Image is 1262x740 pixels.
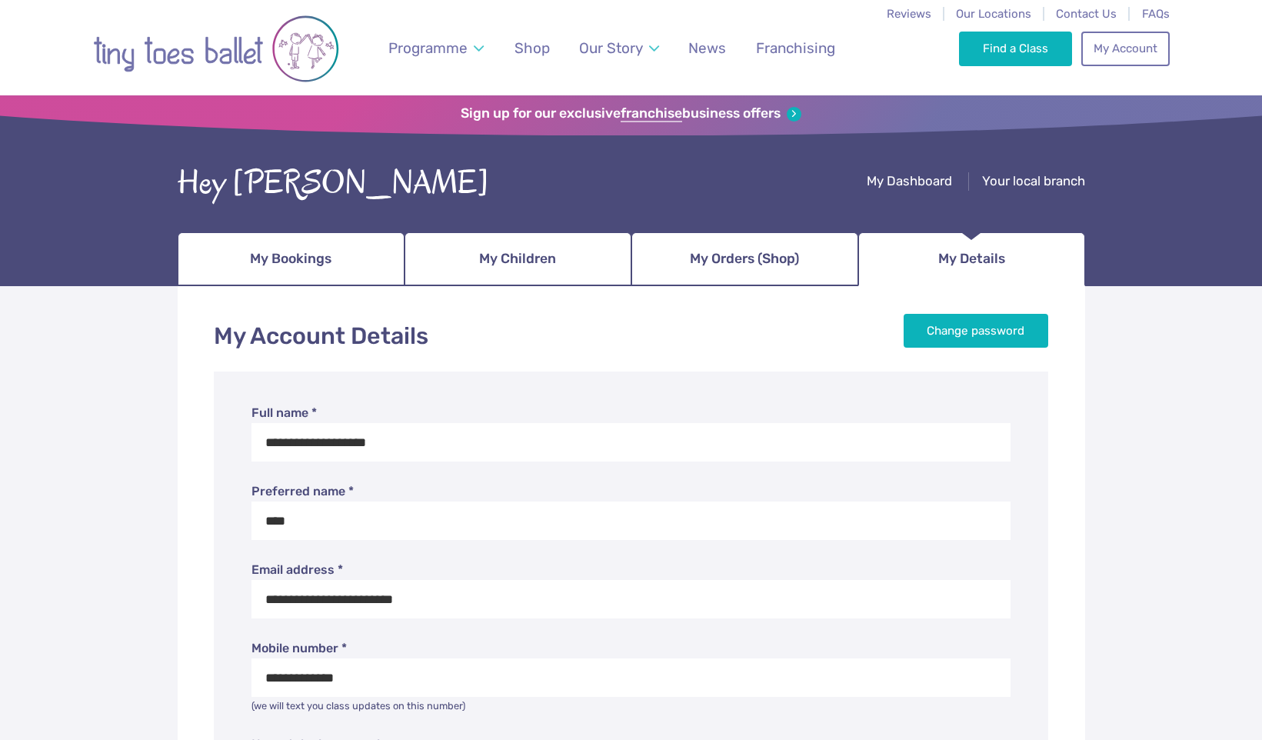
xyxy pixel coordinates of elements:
a: My Bookings [178,232,405,286]
span: My Children [479,245,556,272]
a: Your local branch [982,173,1085,192]
a: Find a Class [959,32,1072,65]
a: Programme [381,30,491,66]
a: Shop [507,30,557,66]
a: My Account [1081,32,1169,65]
div: Hey [PERSON_NAME] [178,159,489,207]
a: Franchising [748,30,842,66]
a: Our Story [571,30,666,66]
a: FAQs [1142,7,1170,21]
span: Programme [388,39,468,57]
label: Full name * [251,405,1011,422]
a: My Dashboard [867,173,952,192]
a: Contact Us [1056,7,1117,21]
label: Preferred name * [251,483,1011,500]
strong: franchise [621,105,682,122]
h1: My Account Details [214,320,1049,353]
span: My Bookings [250,245,331,272]
a: News [681,30,734,66]
span: News [688,39,726,57]
a: My Children [405,232,631,286]
span: Your local branch [982,173,1085,188]
span: Shop [514,39,550,57]
span: Our Story [579,39,643,57]
span: My Details [938,245,1005,272]
small: (we will text you class updates on this number) [251,700,465,712]
a: Our Locations [956,7,1031,21]
span: My Dashboard [867,173,952,188]
a: My Details [858,232,1085,286]
a: Change password [904,314,1049,348]
span: My Orders (Shop) [690,245,799,272]
span: Franchising [756,39,835,57]
label: Email address * [251,562,1011,578]
img: tiny toes ballet [93,10,339,88]
a: Reviews [887,7,931,21]
label: Mobile number * [251,640,1011,657]
a: Sign up for our exclusivefranchisebusiness offers [461,105,801,122]
a: My Orders (Shop) [631,232,858,286]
